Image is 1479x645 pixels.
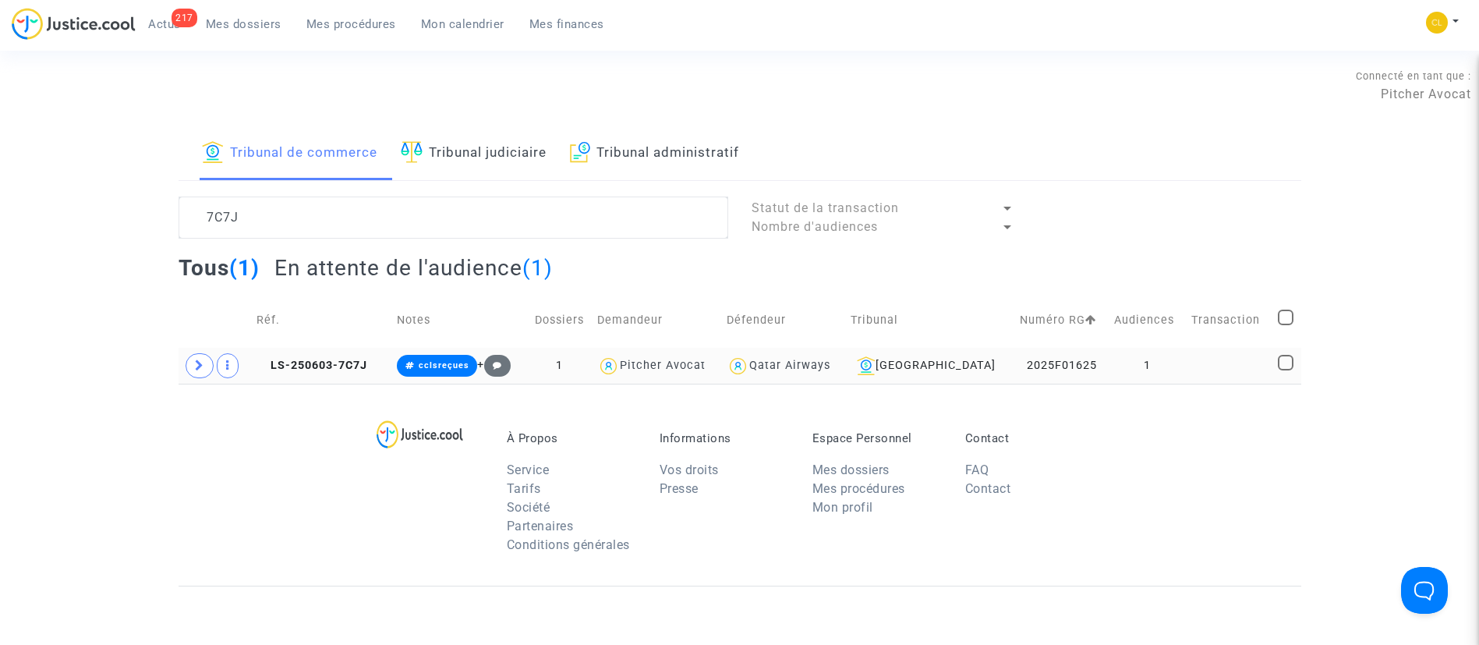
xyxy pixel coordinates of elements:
div: 217 [172,9,197,27]
span: Actus [148,17,181,31]
div: [GEOGRAPHIC_DATA] [851,356,1009,375]
td: Demandeur [592,292,721,348]
a: Mon profil [812,500,873,515]
img: logo-lg.svg [377,420,463,448]
img: icon-banque.svg [202,141,224,163]
a: Vos droits [660,462,719,477]
p: Espace Personnel [812,431,942,445]
a: Mes dossiers [193,12,294,36]
a: Mon calendrier [409,12,517,36]
div: Pitcher Avocat [620,359,706,372]
img: icon-faciliter-sm.svg [401,141,423,163]
span: cclsreçues [419,360,469,370]
td: Défendeur [721,292,845,348]
td: 1 [1109,348,1186,384]
a: Service [507,462,550,477]
span: (1) [229,255,260,281]
a: Tarifs [507,481,541,496]
span: Nombre d'audiences [752,219,878,234]
td: Dossiers [527,292,593,348]
img: icon-banque.svg [857,356,876,375]
p: À Propos [507,431,636,445]
span: + [477,358,511,371]
img: jc-logo.svg [12,8,136,40]
span: Connecté en tant que : [1356,70,1471,82]
td: Audiences [1109,292,1186,348]
span: Statut de la transaction [752,200,899,215]
a: Mes finances [517,12,617,36]
a: Mes procédures [812,481,905,496]
td: Réf. [251,292,391,348]
td: Numéro RG [1014,292,1109,348]
td: Notes [391,292,527,348]
span: (1) [522,255,553,281]
a: Mes procédures [294,12,409,36]
span: Mes procédures [306,17,396,31]
span: LS-250603-7C7J [257,359,367,372]
img: icon-user.svg [727,355,749,377]
a: Partenaires [507,519,574,533]
a: Contact [965,481,1011,496]
p: Contact [965,431,1095,445]
img: icon-user.svg [597,355,620,377]
a: Société [507,500,550,515]
span: Mon calendrier [421,17,504,31]
h2: En attente de l'audience [274,254,553,282]
span: Mes finances [529,17,604,31]
a: Mes dossiers [812,462,890,477]
a: Conditions générales [507,537,630,552]
td: Transaction [1186,292,1272,348]
div: Qatar Airways [749,359,830,372]
a: Presse [660,481,699,496]
iframe: Help Scout Beacon - Open [1401,567,1448,614]
span: Mes dossiers [206,17,281,31]
a: Tribunal administratif [570,127,740,180]
h2: Tous [179,254,260,282]
a: Tribunal judiciaire [401,127,547,180]
td: Tribunal [845,292,1014,348]
a: FAQ [965,462,989,477]
a: Tribunal de commerce [202,127,377,180]
td: 1 [527,348,593,384]
img: icon-archive.svg [570,141,591,163]
td: 2025F01625 [1014,348,1109,384]
img: 6fca9af68d76bfc0a5525c74dfee314f [1426,12,1448,34]
p: Informations [660,431,789,445]
a: 217Actus [136,12,193,36]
